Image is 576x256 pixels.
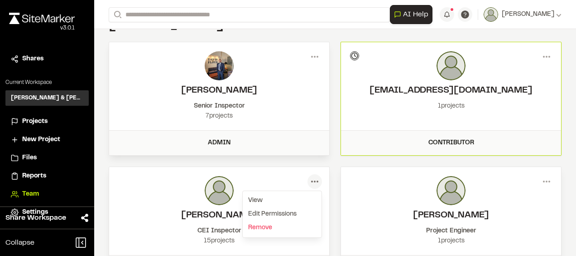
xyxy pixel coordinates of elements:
[484,7,498,22] img: User
[9,13,75,24] img: rebrand.png
[350,101,552,111] div: 1 projects
[11,153,83,163] a: Files
[22,189,39,199] span: Team
[118,209,320,222] h2: Joe Gillenwater
[437,51,466,80] img: photo
[350,51,359,60] div: Invitation Pending...
[243,194,322,207] div: View
[11,54,83,64] a: Shares
[5,79,89,87] p: Current Workspace
[403,9,428,20] span: AI Help
[22,171,46,181] span: Reports
[5,237,34,248] span: Collapse
[118,101,320,111] div: Senior Inspector
[350,209,552,222] h2: Michael A. Putnam
[502,10,554,20] span: [PERSON_NAME]
[205,51,234,80] img: photo
[390,5,432,24] button: Open AI Assistant
[118,84,320,98] h2: David W Hyatt
[205,176,234,205] img: photo
[11,135,83,145] a: New Project
[11,94,83,102] h3: [PERSON_NAME] & [PERSON_NAME] Inc.
[22,153,37,163] span: Files
[484,7,562,22] button: [PERSON_NAME]
[9,24,75,32] div: Oh geez...please don't...
[243,221,322,235] div: Remove
[350,236,552,246] div: 1 projects
[437,176,466,205] img: photo
[109,7,125,22] button: Search
[118,226,320,236] div: CEI Inspector
[390,5,436,24] div: Open AI Assistant
[118,111,320,121] div: 7 projects
[11,171,83,181] a: Reports
[243,207,322,221] div: Edit Permissions
[22,135,60,145] span: New Project
[346,138,556,148] div: Contributor
[11,189,83,199] a: Team
[118,236,320,246] div: 15 projects
[350,226,552,236] div: Project Engineer
[115,138,324,148] div: Admin
[22,117,48,127] span: Projects
[11,117,83,127] a: Projects
[5,212,66,223] span: Share Workspace
[350,84,552,98] h2: jstevers@davisfloyd.com
[22,54,43,64] span: Shares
